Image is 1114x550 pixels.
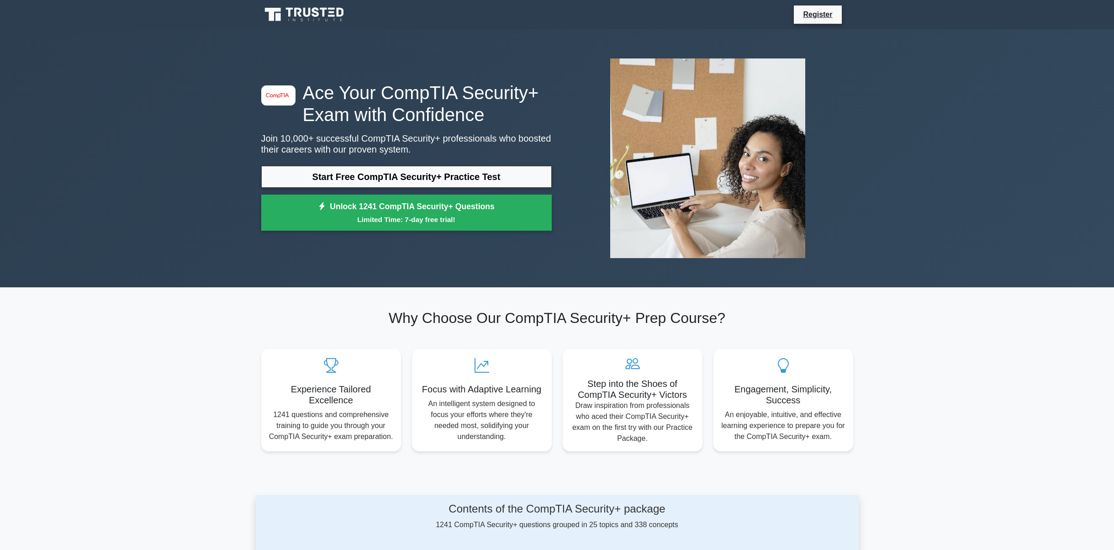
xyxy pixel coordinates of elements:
small: Limited Time: 7-day free trial! [273,214,540,225]
h4: Contents of the CompTIA Security+ package [342,502,772,516]
h5: Focus with Adaptive Learning [419,384,544,395]
p: 1241 questions and comprehensive training to guide you through your CompTIA Security+ exam prepar... [269,409,394,442]
h2: Why Choose Our CompTIA Security+ Prep Course? [261,309,853,327]
a: Start Free CompTIA Security+ Practice Test [261,166,552,188]
h5: Step into the Shoes of CompTIA Security+ Victors [570,378,695,400]
a: Register [797,9,838,20]
p: Join 10,000+ successful CompTIA Security+ professionals who boosted their careers with our proven... [261,133,552,155]
h5: Experience Tailored Excellence [269,384,394,406]
p: Draw inspiration from professionals who aced their CompTIA Security+ exam on the first try with o... [570,400,695,444]
a: Unlock 1241 CompTIA Security+ QuestionsLimited Time: 7-day free trial! [261,195,552,231]
h1: Ace Your CompTIA Security+ Exam with Confidence [261,82,552,126]
p: An enjoyable, intuitive, and effective learning experience to prepare you for the CompTIA Securit... [721,409,846,442]
h5: Engagement, Simplicity, Success [721,384,846,406]
div: 1241 CompTIA Security+ questions grouped in 25 topics and 338 concepts [342,502,772,530]
p: An intelligent system designed to focus your efforts where they're needed most, solidifying your ... [419,398,544,442]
